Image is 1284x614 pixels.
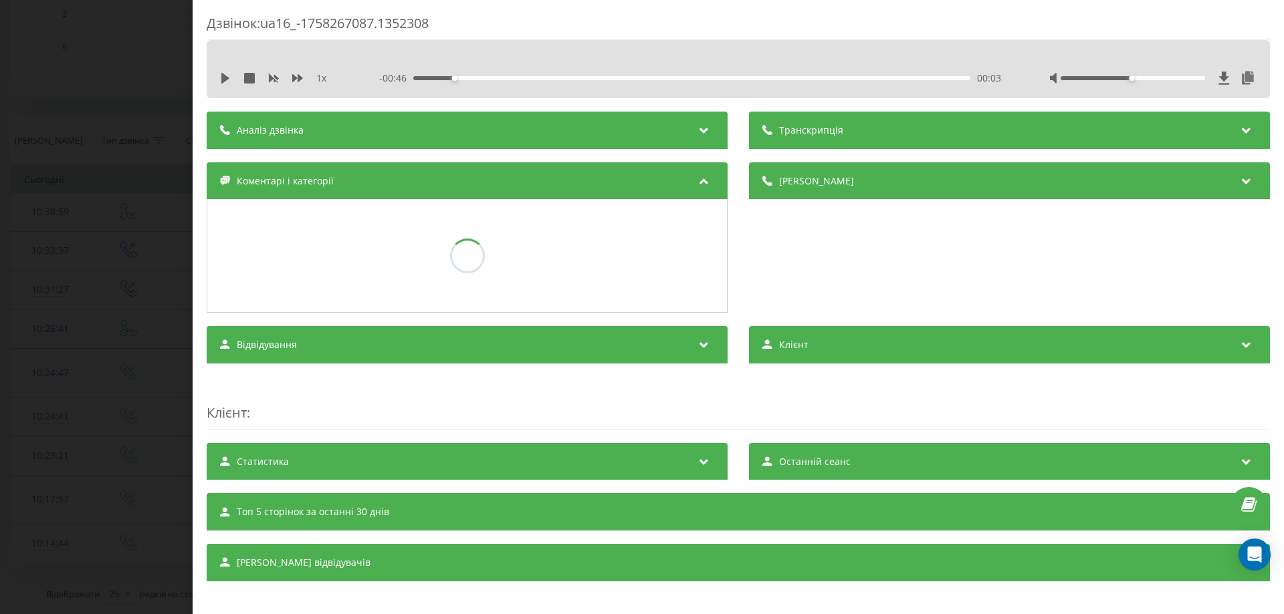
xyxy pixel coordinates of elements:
[779,455,851,468] span: Останній сеанс
[207,404,247,422] span: Клієнт
[779,338,809,351] span: Клієнт
[237,556,370,569] span: [PERSON_NAME] відвідувачів
[237,505,389,518] span: Топ 5 сторінок за останні 30 днів
[237,455,289,468] span: Статистика
[779,174,854,188] span: [PERSON_NAME]
[1130,75,1135,81] div: Accessibility label
[977,71,1001,85] span: 00:03
[237,174,334,188] span: Коментарі і категорії
[452,75,457,81] div: Accessibility label
[779,124,843,137] span: Транскрипція
[316,71,326,85] span: 1 x
[207,14,1270,40] div: Дзвінок : ua16_-1758267087.1352308
[237,124,304,137] span: Аналіз дзвінка
[379,71,413,85] span: - 00:46
[207,377,1270,430] div: :
[237,338,297,351] span: Відвідування
[1239,539,1271,571] div: Open Intercom Messenger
